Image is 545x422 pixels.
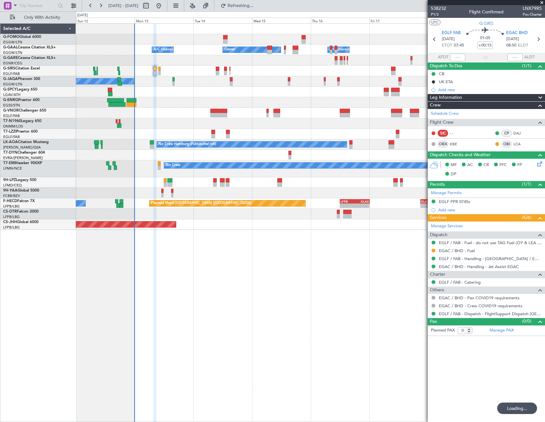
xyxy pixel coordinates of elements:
[3,88,17,91] span: G-SPCY
[431,190,462,196] a: Manage Permits
[355,200,369,203] div: KLAX
[224,45,235,55] div: Owner
[438,54,448,61] span: ATOT
[523,12,542,17] span: Pos Charter
[17,15,67,20] span: Only With Activity
[431,12,446,17] span: P1/2
[499,162,507,168] span: FFC
[430,271,445,278] span: Charter
[439,256,542,261] a: EGLF / FAB - Handling - [GEOGRAPHIC_DATA] / EGLF / FAB
[3,130,16,134] span: T7-LZZI
[311,18,369,23] div: Thu 16
[369,18,428,23] div: Fri 17
[151,199,251,208] div: Planned Maint [GEOGRAPHIC_DATA] ([GEOGRAPHIC_DATA])
[439,264,519,269] a: EGAC / BHD - Handling - Jet Assist EGAC
[3,119,41,123] a: T7-N1960Legacy 650
[450,54,465,61] input: --:--
[439,311,542,316] a: EGLF / FAB - Dispatch - FlightSupport Dispatch [GEOGRAPHIC_DATA]
[3,166,22,171] a: LFMN/NCE
[3,151,18,155] span: T7-DYN
[480,35,490,41] span: 01:05
[431,111,459,117] a: Schedule Crew
[3,210,39,214] a: CS-DTRFalcon 2000
[517,162,522,168] span: FP
[431,5,446,12] span: 538232
[513,141,528,147] a: LCA
[166,161,180,170] div: No Crew
[497,403,537,414] div: Loading...
[3,193,20,198] a: FCBB/BZV
[3,103,20,108] a: EGSS/STN
[218,1,256,11] button: Refreshing...
[3,130,38,134] a: T7-LZZIPraetor 600
[506,30,528,36] span: EGAC BHD
[3,220,39,224] a: CS-JHHGlobal 6000
[430,119,454,126] span: Flight Crew
[439,199,470,204] div: EGLF PPR 0745z
[3,140,49,144] a: LX-AOACitation Mustang
[467,162,473,168] span: AC
[430,231,447,239] span: Dispatch
[442,36,455,42] span: [DATE]
[3,215,20,219] a: LFPB/LBG
[450,141,464,147] a: KBE
[442,42,452,49] span: ETOT
[438,207,542,213] div: Add new
[227,4,254,8] span: Refreshing...
[3,98,40,102] a: G-ENRGPraetor 600
[501,141,512,148] div: OBI
[430,62,462,70] span: Dispatch To-Dos
[439,71,444,76] div: CB
[469,9,504,15] div: Flight Confirmed
[490,327,514,334] a: Manage PAX
[430,102,441,109] span: Crew
[3,124,23,129] a: DNMM/LOS
[3,56,18,60] span: G-GARE
[3,92,20,97] a: LGAV/ATH
[506,36,519,42] span: [DATE]
[439,79,453,84] div: UK ETA
[429,19,440,25] button: UTC
[3,161,42,165] a: T7-EMIHawker 900XP
[193,18,252,23] div: Tue 14
[438,87,542,92] div: Add new
[3,161,16,165] span: T7-EMI
[523,5,542,12] span: LNX79RS
[431,223,463,229] a: Manage Services
[431,327,455,334] label: Planned PAX
[3,140,18,144] span: LX-AOA
[439,295,520,301] a: EGAC / BHD - Pax COVID19 requirements
[513,130,528,136] a: DAJ
[3,151,45,155] a: T7-DYNChallenger 604
[430,151,490,159] span: Dispatch Checks and Weather
[421,200,433,203] div: KLAX
[430,287,444,294] span: Others
[3,77,18,81] span: G-JAGA
[501,130,512,137] div: CP
[439,240,542,245] a: EGLF / FAB - Fuel - do not use TAG Fuel (OY & LEA only) EGLF / FAB
[442,30,461,36] span: EGLF FAB
[522,214,531,221] span: (5/6)
[340,200,355,203] div: LFPB
[3,77,40,81] a: G-JAGAPhenom 300
[329,45,356,55] div: A/C Unavailable
[439,248,475,253] a: EGAC / BHD - Fuel
[3,109,46,113] a: G-VNORChallenger 650
[3,61,22,66] a: EGNR/CEG
[451,171,456,178] span: DP
[3,225,20,230] a: LFPB/LBG
[3,50,22,55] a: EGGW/LTN
[3,40,22,45] a: EGGW/LTN
[430,94,462,101] span: Leg Information
[3,199,35,203] a: F-HECDFalcon 7X
[3,178,16,182] span: 9H-LPZ
[522,181,531,187] span: (1/1)
[3,56,56,60] a: G-GARECessna Citation XLS+
[479,20,493,27] span: G-SIRS
[3,67,15,70] span: G-SIRS
[3,35,19,39] span: G-FOMO
[3,135,20,139] a: EGLF/FAB
[3,46,56,49] a: G-GAALCessna Citation XLS+
[450,130,464,136] div: - -
[3,189,39,193] a: 9H-YAAGlobal 5000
